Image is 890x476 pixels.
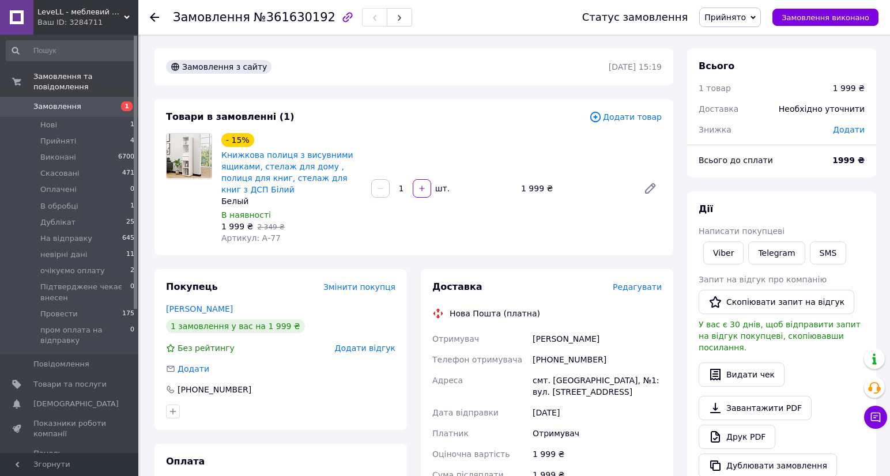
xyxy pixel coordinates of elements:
[130,136,134,146] span: 4
[447,308,543,319] div: Нова Пошта (платна)
[699,226,785,236] span: Написати покупцеві
[221,222,253,231] span: 1 999 ₴
[130,120,134,130] span: 1
[6,40,135,61] input: Пошук
[832,156,865,165] b: 1999 ₴
[126,217,134,228] span: 25
[516,180,634,197] div: 1 999 ₴
[33,379,107,390] span: Товари та послуги
[40,120,57,130] span: Нові
[221,233,281,243] span: Артикул: А-77
[33,101,81,112] span: Замовлення
[782,13,869,22] span: Замовлення виконано
[699,320,861,352] span: У вас є 30 днів, щоб відправити запит на відгук покупцеві, скопіювавши посилання.
[335,343,395,353] span: Додати відгук
[40,184,77,195] span: Оплачені
[530,328,664,349] div: [PERSON_NAME]
[699,275,827,284] span: Запит на відгук про компанію
[257,223,284,231] span: 2 349 ₴
[530,423,664,444] div: Отримувач
[530,349,664,370] div: [PHONE_NUMBER]
[530,444,664,464] div: 1 999 ₴
[40,201,78,211] span: В обробці
[699,61,734,71] span: Всього
[432,408,499,417] span: Дата відправки
[118,152,134,163] span: 6700
[166,60,271,74] div: Замовлення з сайту
[699,203,713,214] span: Дії
[639,177,662,200] a: Редагувати
[589,111,662,123] span: Додати товар
[699,425,775,449] a: Друк PDF
[173,10,250,24] span: Замовлення
[166,281,218,292] span: Покупець
[432,281,482,292] span: Доставка
[221,133,254,147] div: - 15%
[40,250,87,260] span: невірні дані
[432,429,469,438] span: Платник
[833,82,865,94] div: 1 999 ₴
[40,282,130,303] span: Підтверджене чекає внесен
[126,250,134,260] span: 11
[699,396,812,420] a: Завантажити PDF
[703,241,744,265] a: Viber
[699,362,785,387] button: Видати чек
[40,325,130,346] span: пром оплата на відправку
[130,325,134,346] span: 0
[33,399,119,409] span: [DEMOGRAPHIC_DATA]
[178,364,209,373] span: Додати
[40,217,76,228] span: Дублікат
[40,152,76,163] span: Виконані
[40,168,80,179] span: Скасовані
[166,304,233,313] a: [PERSON_NAME]
[150,12,159,23] div: Повернутися назад
[699,125,731,134] span: Знижка
[122,309,134,319] span: 175
[582,12,688,23] div: Статус замовлення
[40,136,76,146] span: Прийняті
[772,96,872,122] div: Необхідно уточнити
[33,359,89,369] span: Повідомлення
[221,195,362,207] div: Белый
[699,290,854,314] button: Скопіювати запит на відгук
[432,355,522,364] span: Телефон отримувача
[748,241,805,265] a: Telegram
[772,9,878,26] button: Замовлення виконано
[40,309,78,319] span: Провести
[37,17,138,28] div: Ваш ID: 3284711
[122,233,134,244] span: 645
[166,456,205,467] span: Оплата
[254,10,335,24] span: №361630192
[121,101,133,111] span: 1
[432,449,510,459] span: Оціночна вартість
[323,282,395,292] span: Змінити покупця
[166,111,295,122] span: Товари в замовленні (1)
[167,134,212,178] img: Книжкова полиця з висувними ящиками, стелаж для дому , полиця для книг, стелаж для книг з ДСП Білий
[699,104,738,114] span: Доставка
[40,233,92,244] span: На відправку
[432,183,451,194] div: шт.
[704,13,746,22] span: Прийнято
[130,184,134,195] span: 0
[130,282,134,303] span: 0
[33,71,138,92] span: Замовлення та повідомлення
[432,334,479,343] span: Отримувач
[130,266,134,276] span: 2
[33,418,107,439] span: Показники роботи компанії
[699,84,731,93] span: 1 товар
[530,402,664,423] div: [DATE]
[221,150,353,194] a: Книжкова полиця з висувними ящиками, стелаж для дому , полиця для книг, стелаж для книг з ДСП Білий
[37,7,124,17] span: LeveLL - меблевий магазин 🔥
[833,125,865,134] span: Додати
[864,406,887,429] button: Чат з покупцем
[530,370,664,402] div: смт. [GEOGRAPHIC_DATA], №1: вул. [STREET_ADDRESS]
[176,384,252,395] div: [PHONE_NUMBER]
[609,62,662,71] time: [DATE] 15:19
[810,241,847,265] button: SMS
[178,343,235,353] span: Без рейтингу
[699,156,773,165] span: Всього до сплати
[130,201,134,211] span: 1
[33,448,107,469] span: Панель управління
[221,210,271,220] span: В наявності
[122,168,134,179] span: 471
